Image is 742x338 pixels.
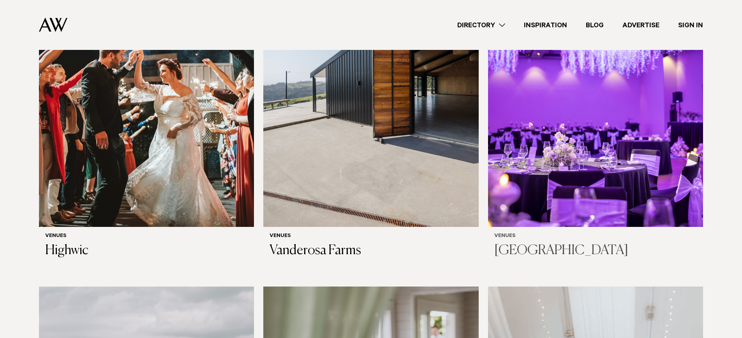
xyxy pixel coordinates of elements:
[39,18,67,32] img: Auckland Weddings Logo
[494,243,697,259] h3: [GEOGRAPHIC_DATA]
[45,233,248,240] h6: Venues
[270,243,472,259] h3: Vanderosa Farms
[494,233,697,240] h6: Venues
[448,20,515,30] a: Directory
[613,20,669,30] a: Advertise
[270,233,472,240] h6: Venues
[576,20,613,30] a: Blog
[669,20,712,30] a: Sign In
[515,20,576,30] a: Inspiration
[45,243,248,259] h3: Highwic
